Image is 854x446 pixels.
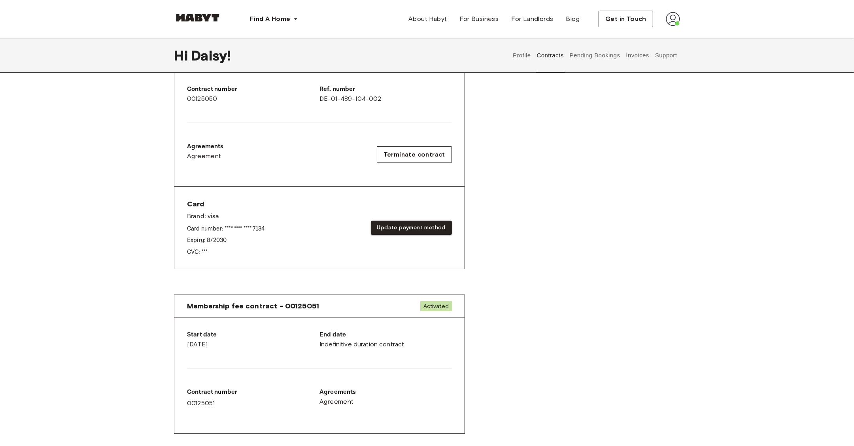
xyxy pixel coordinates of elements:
[599,11,653,27] button: Get in Touch
[536,38,565,73] button: Contracts
[250,14,290,24] span: Find A Home
[666,12,680,26] img: avatar
[319,85,452,104] div: DE-01-489-104-002
[460,14,499,24] span: For Business
[371,221,452,235] button: Update payment method
[187,85,319,94] p: Contract number
[187,151,221,161] span: Agreement
[187,142,224,151] p: Agreements
[625,38,650,73] button: Invoices
[512,38,532,73] button: Profile
[187,387,319,397] p: Contract number
[244,11,304,27] button: Find A Home
[187,212,265,221] p: Brand: visa
[319,387,452,397] p: Agreements
[605,14,646,24] span: Get in Touch
[566,14,580,24] span: Blog
[408,14,447,24] span: About Habyt
[187,151,224,161] a: Agreement
[174,14,221,22] img: Habyt
[511,14,553,24] span: For Landlords
[453,11,505,27] a: For Business
[319,397,452,406] a: Agreement
[319,330,452,340] p: End date
[560,11,586,27] a: Blog
[174,47,191,64] span: Hi
[319,85,452,94] p: Ref. number
[187,387,319,408] div: 00125051
[505,11,559,27] a: For Landlords
[187,301,319,311] span: Membership fee contract - 00125051
[187,85,319,104] div: 00125050
[319,330,452,349] div: Indefinitive duration contract
[377,146,452,163] button: Terminate contract
[187,199,265,209] span: Card
[420,301,452,311] span: Activated
[384,150,445,159] span: Terminate contract
[187,330,319,340] p: Start date
[187,236,265,244] p: Expiry: 8 / 2030
[187,330,319,349] div: [DATE]
[654,38,678,73] button: Support
[191,47,231,64] span: Daisy !
[510,38,680,73] div: user profile tabs
[569,38,621,73] button: Pending Bookings
[319,397,354,406] span: Agreement
[402,11,453,27] a: About Habyt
